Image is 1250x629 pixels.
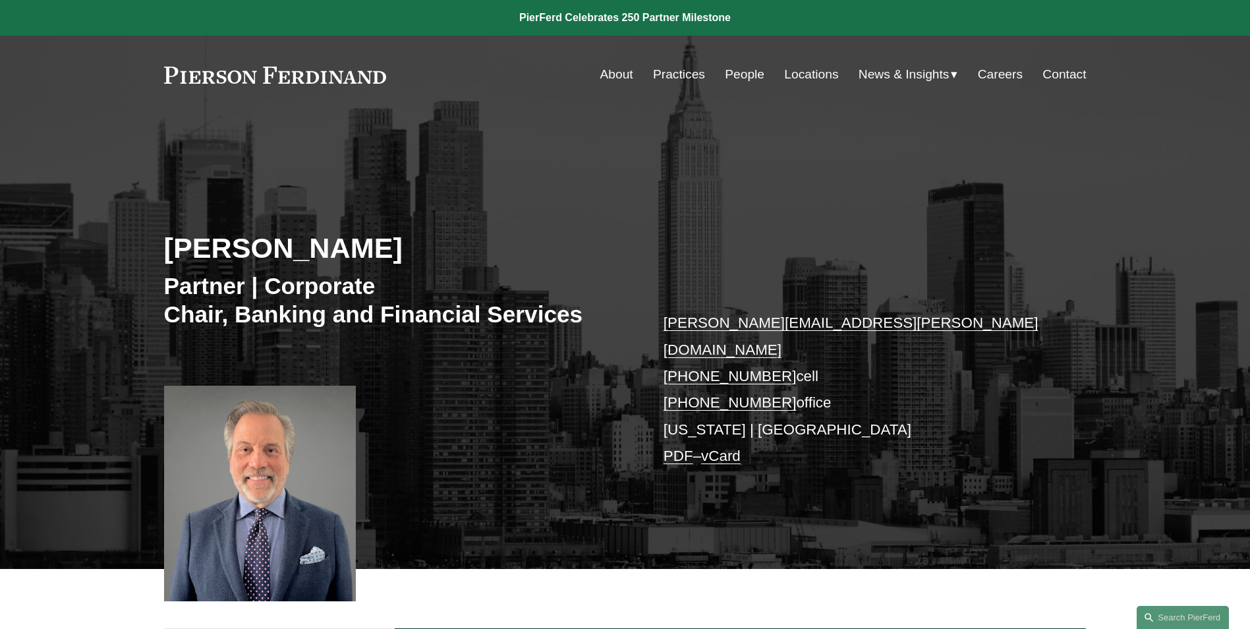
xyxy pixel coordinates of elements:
h3: Partner | Corporate Chair, Banking and Financial Services [164,272,625,329]
a: Careers [978,62,1023,87]
a: About [600,62,633,87]
h2: [PERSON_NAME] [164,231,625,265]
a: [PERSON_NAME][EMAIL_ADDRESS][PERSON_NAME][DOMAIN_NAME] [664,314,1038,357]
span: News & Insights [859,63,950,86]
a: [PHONE_NUMBER] [664,394,797,411]
a: PDF [664,448,693,464]
a: Practices [653,62,705,87]
a: folder dropdown [859,62,958,87]
a: [PHONE_NUMBER] [664,368,797,384]
a: Search this site [1137,606,1229,629]
p: cell office [US_STATE] | [GEOGRAPHIC_DATA] – [664,310,1048,469]
a: People [725,62,764,87]
a: Contact [1042,62,1086,87]
a: Locations [784,62,838,87]
a: vCard [701,448,741,464]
